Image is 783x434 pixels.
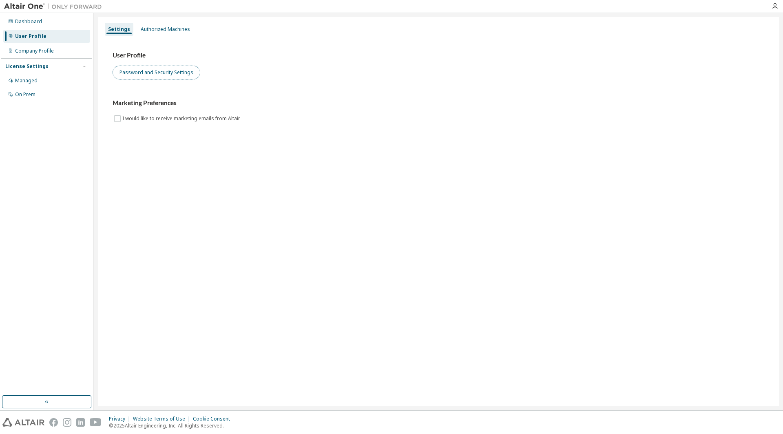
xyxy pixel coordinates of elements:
div: On Prem [15,91,35,98]
div: Privacy [109,416,133,422]
div: Website Terms of Use [133,416,193,422]
img: altair_logo.svg [2,418,44,427]
img: facebook.svg [49,418,58,427]
div: Dashboard [15,18,42,25]
div: License Settings [5,63,49,70]
h3: Marketing Preferences [113,99,764,107]
img: Altair One [4,2,106,11]
p: © 2025 Altair Engineering, Inc. All Rights Reserved. [109,422,235,429]
label: I would like to receive marketing emails from Altair [122,114,242,123]
img: instagram.svg [63,418,71,427]
div: Managed [15,77,38,84]
button: Password and Security Settings [113,66,200,79]
h3: User Profile [113,51,764,59]
img: linkedin.svg [76,418,85,427]
img: youtube.svg [90,418,102,427]
div: Settings [108,26,130,33]
div: User Profile [15,33,46,40]
div: Company Profile [15,48,54,54]
div: Authorized Machines [141,26,190,33]
div: Cookie Consent [193,416,235,422]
